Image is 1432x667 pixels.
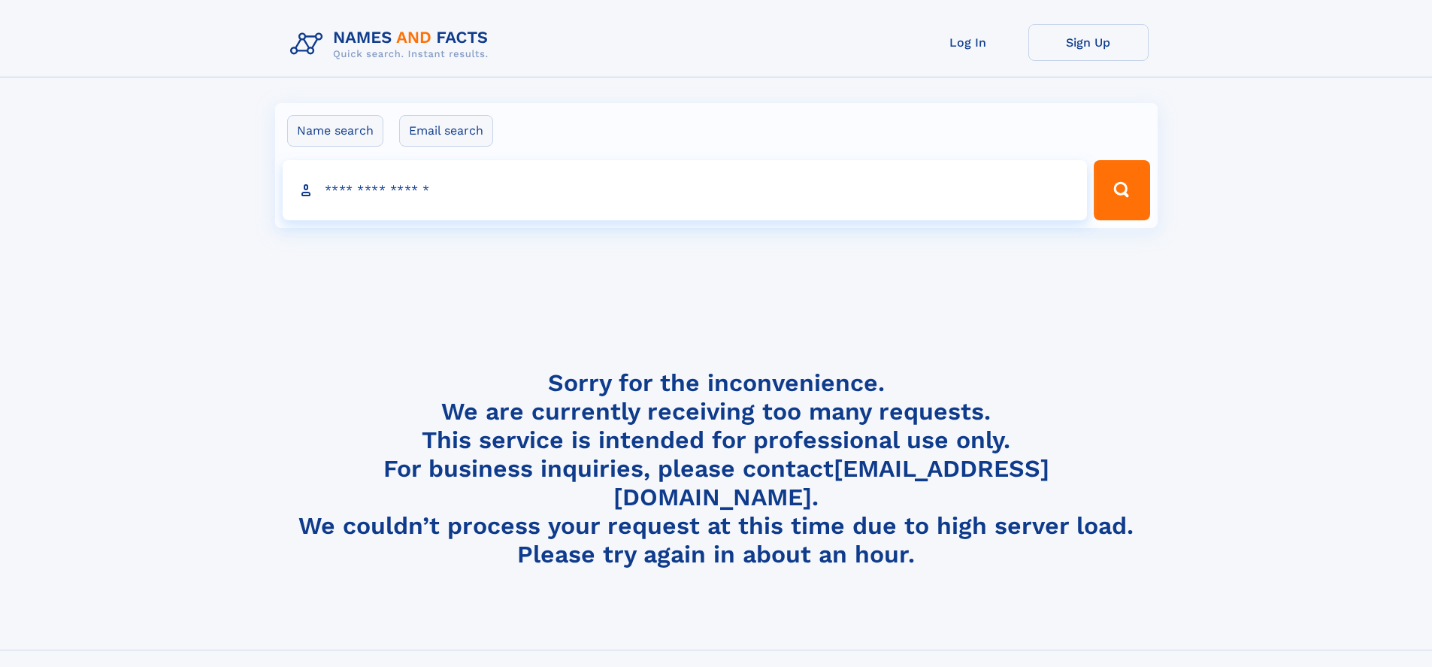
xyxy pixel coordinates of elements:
[283,160,1088,220] input: search input
[1028,24,1149,61] a: Sign Up
[613,454,1049,511] a: [EMAIL_ADDRESS][DOMAIN_NAME]
[284,368,1149,569] h4: Sorry for the inconvenience. We are currently receiving too many requests. This service is intend...
[284,24,501,65] img: Logo Names and Facts
[287,115,383,147] label: Name search
[908,24,1028,61] a: Log In
[1094,160,1149,220] button: Search Button
[399,115,493,147] label: Email search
